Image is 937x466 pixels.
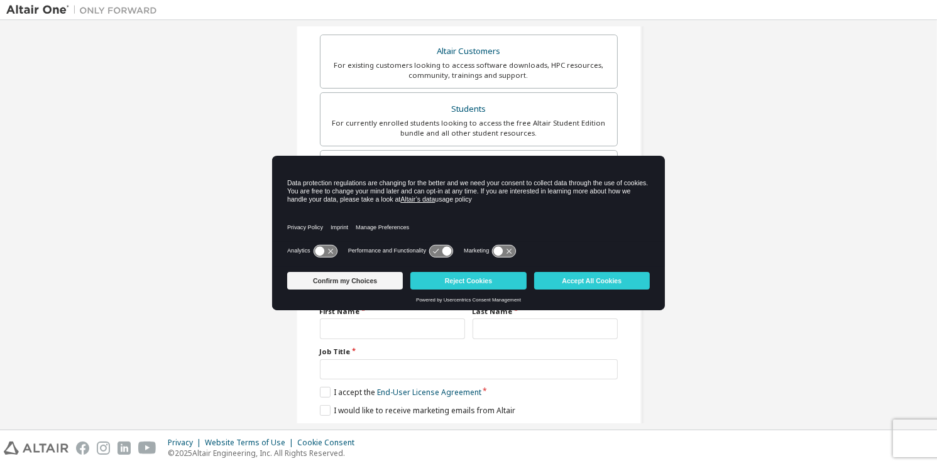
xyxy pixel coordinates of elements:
[320,387,481,398] label: I accept the
[328,60,610,80] div: For existing customers looking to access software downloads, HPC resources, community, trainings ...
[297,438,362,448] div: Cookie Consent
[328,43,610,60] div: Altair Customers
[168,438,205,448] div: Privacy
[168,448,362,458] p: © 2025 Altair Engineering, Inc. All Rights Reserved.
[320,306,465,317] label: First Name
[118,442,131,455] img: linkedin.svg
[328,118,610,138] div: For currently enrolled students looking to access the free Altair Student Edition bundle and all ...
[4,442,68,455] img: altair_logo.svg
[76,442,89,455] img: facebook.svg
[97,442,110,455] img: instagram.svg
[205,438,297,448] div: Website Terms of Use
[6,4,163,16] img: Altair One
[320,347,618,357] label: Job Title
[377,387,481,398] a: End-User License Agreement
[473,306,618,317] label: Last Name
[328,100,610,118] div: Students
[138,442,156,455] img: youtube.svg
[320,405,515,416] label: I would like to receive marketing emails from Altair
